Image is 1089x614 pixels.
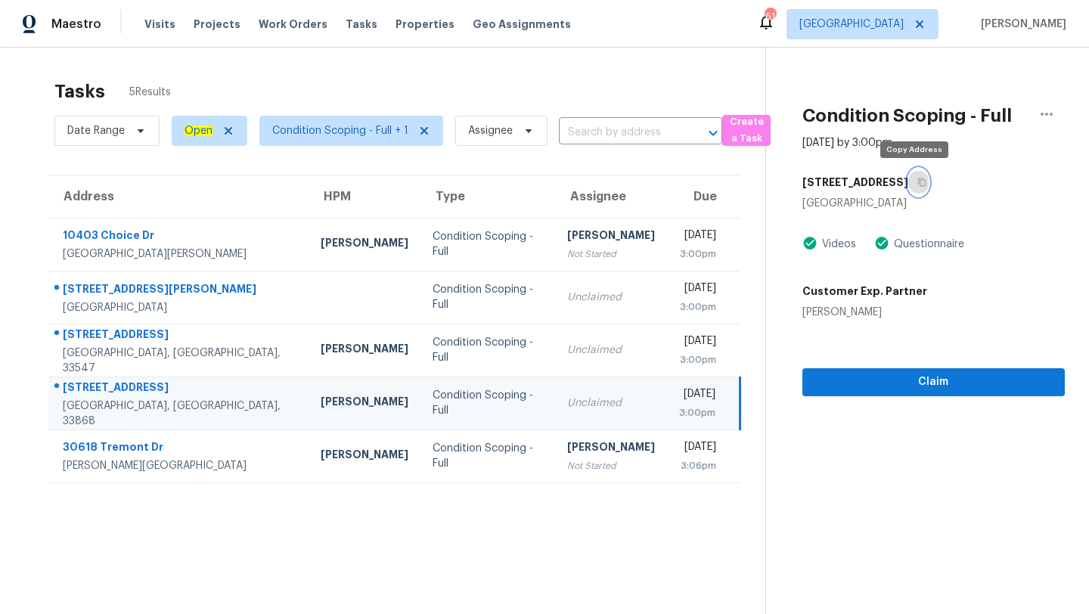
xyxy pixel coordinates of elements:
span: Geo Assignments [473,17,571,32]
th: Address [48,175,309,218]
ah_el_jm_1744035306855: Open [185,126,213,136]
div: Condition Scoping - Full [433,229,543,259]
div: 61 [765,9,775,24]
div: Condition Scoping - Full [433,282,543,312]
div: [PERSON_NAME] [802,305,927,320]
div: [DATE] [679,228,717,247]
div: Unclaimed [567,290,655,305]
div: 3:00pm [679,247,717,262]
div: 10403 Choice Dr [63,228,296,247]
div: [GEOGRAPHIC_DATA], [GEOGRAPHIC_DATA], 33547 [63,346,296,376]
div: Not Started [567,247,655,262]
span: Work Orders [259,17,327,32]
th: Assignee [555,175,667,218]
span: Create a Task [730,113,763,148]
span: Visits [144,17,175,32]
input: Search by address [559,121,680,144]
img: Artifact Present Icon [802,235,818,251]
div: [PERSON_NAME] [321,341,408,360]
div: [STREET_ADDRESS][PERSON_NAME] [63,281,296,300]
div: [PERSON_NAME][GEOGRAPHIC_DATA] [63,458,296,473]
span: Condition Scoping - Full + 1 [272,123,408,138]
div: [GEOGRAPHIC_DATA][PERSON_NAME] [63,247,296,262]
div: Videos [818,237,856,252]
span: [GEOGRAPHIC_DATA] [799,17,904,32]
div: [DATE] [679,386,715,405]
th: HPM [309,175,420,218]
div: [DATE] [679,333,717,352]
span: Tasks [346,19,377,29]
div: [DATE] [679,281,717,299]
div: [PERSON_NAME] [321,394,408,413]
div: [PERSON_NAME] [567,439,655,458]
div: [PERSON_NAME] [321,447,408,466]
div: [GEOGRAPHIC_DATA], [GEOGRAPHIC_DATA], 33868 [63,398,296,429]
div: 30618 Tremont Dr [63,439,296,458]
h2: Condition Scoping - Full [802,108,1012,123]
h5: Customer Exp. Partner [802,284,927,299]
div: Not Started [567,458,655,473]
th: Type [420,175,555,218]
span: Assignee [468,123,513,138]
img: Artifact Present Icon [874,235,889,251]
h2: Tasks [54,84,105,99]
span: Projects [194,17,240,32]
span: Properties [396,17,455,32]
div: [DATE] by 3:00pm [802,135,892,150]
th: Due [667,175,740,218]
div: [GEOGRAPHIC_DATA] [802,196,1065,211]
div: [STREET_ADDRESS] [63,380,296,398]
button: Open [703,122,724,144]
span: Date Range [67,123,125,138]
button: Create a Task [722,115,771,146]
div: [STREET_ADDRESS] [63,327,296,346]
div: Unclaimed [567,343,655,358]
div: 3:00pm [679,299,717,315]
div: 3:00pm [679,352,717,367]
h5: [STREET_ADDRESS] [802,175,908,190]
span: Maestro [51,17,101,32]
div: 3:06pm [679,458,717,473]
div: [GEOGRAPHIC_DATA] [63,300,296,315]
div: Condition Scoping - Full [433,441,543,471]
div: 3:00pm [679,405,715,420]
div: Unclaimed [567,395,655,411]
div: [DATE] [679,439,717,458]
div: Condition Scoping - Full [433,388,543,418]
span: [PERSON_NAME] [975,17,1066,32]
div: Questionnaire [889,237,964,252]
div: [PERSON_NAME] [321,235,408,254]
button: Claim [802,368,1065,396]
span: Claim [814,373,1053,392]
div: [PERSON_NAME] [567,228,655,247]
span: 5 Results [129,85,171,100]
div: Condition Scoping - Full [433,335,543,365]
